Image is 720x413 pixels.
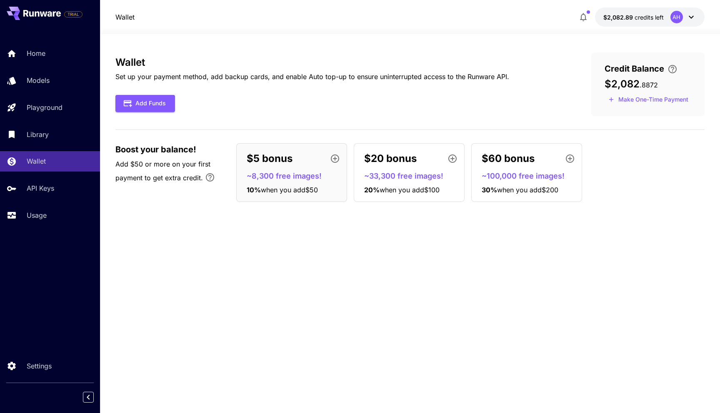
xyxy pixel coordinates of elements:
span: 10 % [247,186,261,194]
span: Boost your balance! [115,143,196,156]
a: Wallet [115,12,135,22]
div: AH [670,11,683,23]
span: Add your payment card to enable full platform functionality. [64,9,82,19]
p: Models [27,75,50,85]
button: $2,082.8872AH [595,7,705,27]
p: Set up your payment method, add backup cards, and enable Auto top-up to ensure uninterrupted acce... [115,72,509,82]
nav: breadcrumb [115,12,135,22]
p: Library [27,129,49,139]
p: ~100,000 free images! [482,170,578,182]
p: $60 bonus [482,151,535,166]
p: ~8,300 free images! [247,170,343,182]
p: ~33,300 free images! [364,170,461,182]
p: Wallet [27,156,46,166]
h3: Wallet [115,57,509,68]
span: Credit Balance [605,62,664,75]
button: Collapse sidebar [83,392,94,403]
span: $2,082 [605,78,640,90]
span: TRIAL [65,11,82,17]
button: Bonus applies only to your first payment, up to 30% on the first $1,000. [202,169,218,186]
span: when you add $50 [261,186,318,194]
p: Settings [27,361,52,371]
button: Add Funds [115,95,175,112]
button: Make a one-time, non-recurring payment [605,93,692,106]
p: Playground [27,102,62,112]
div: $2,082.8872 [603,13,664,22]
span: Add $50 or more on your first payment to get extra credit. [115,160,210,182]
p: API Keys [27,183,54,193]
p: $20 bonus [364,151,417,166]
span: when you add $200 [497,186,558,194]
div: Collapse sidebar [89,390,100,405]
span: 20 % [364,186,380,194]
span: when you add $100 [380,186,440,194]
span: $2,082.89 [603,14,635,21]
span: credits left [635,14,664,21]
span: 30 % [482,186,497,194]
p: $5 bonus [247,151,292,166]
span: . 8872 [640,81,658,89]
button: Enter your card details and choose an Auto top-up amount to avoid service interruptions. We'll au... [664,64,681,74]
p: Usage [27,210,47,220]
p: Home [27,48,45,58]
